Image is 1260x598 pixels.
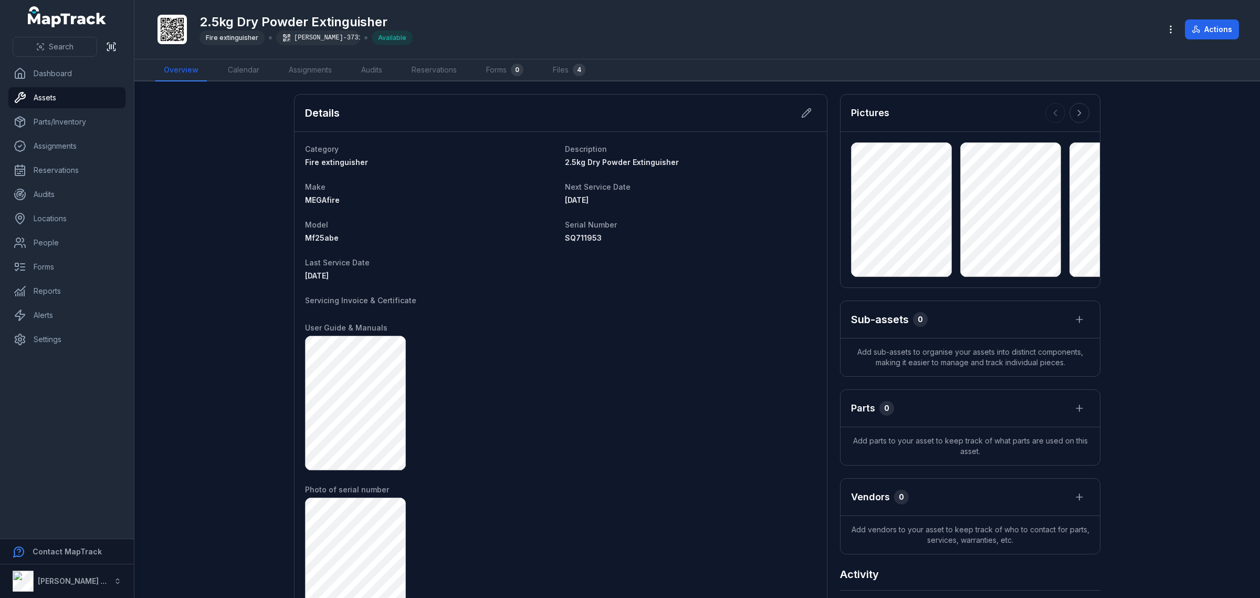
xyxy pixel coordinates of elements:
[565,220,617,229] span: Serial Number
[565,233,602,242] span: SQ711953
[879,401,894,416] div: 0
[851,490,890,504] h3: Vendors
[1185,19,1239,39] button: Actions
[8,136,125,157] a: Assignments
[199,14,413,30] h1: 2.5kg Dry Powder Extinguisher
[8,160,125,181] a: Reservations
[49,42,73,52] span: Search
[840,567,879,582] h2: Activity
[28,6,107,27] a: MapTrack
[841,427,1100,465] span: Add parts to your asset to keep track of what parts are used on this asset.
[851,106,889,120] h3: Pictures
[305,106,340,120] h2: Details
[305,323,387,332] span: User Guide & Manuals
[841,338,1100,376] span: Add sub-assets to organise your assets into distinct components, making it easier to manage and t...
[305,145,339,153] span: Category
[565,195,589,204] span: [DATE]
[894,490,909,504] div: 0
[305,158,368,167] span: Fire extinguisher
[565,182,631,191] span: Next Service Date
[8,63,125,84] a: Dashboard
[478,59,532,81] a: Forms0
[8,256,125,277] a: Forms
[8,87,125,108] a: Assets
[851,401,875,416] h3: Parts
[511,64,523,76] div: 0
[8,329,125,350] a: Settings
[8,281,125,302] a: Reports
[305,271,329,280] span: [DATE]
[565,145,607,153] span: Description
[573,64,585,76] div: 4
[8,232,125,253] a: People
[8,111,125,132] a: Parts/Inventory
[276,30,360,45] div: [PERSON_NAME]-3731
[8,208,125,229] a: Locations
[544,59,594,81] a: Files4
[206,34,258,42] span: Fire extinguisher
[280,59,340,81] a: Assignments
[305,182,325,191] span: Make
[305,233,339,242] span: Mf25abe
[305,258,370,267] span: Last Service Date
[8,305,125,326] a: Alerts
[305,271,329,280] time: 9/22/2025, 12:00:00 AM
[913,312,928,327] div: 0
[372,30,413,45] div: Available
[353,59,391,81] a: Audits
[305,485,389,494] span: Photo of serial number
[851,312,909,327] h2: Sub-assets
[565,158,679,167] span: 2.5kg Dry Powder Extinguisher
[841,516,1100,554] span: Add vendors to your asset to keep track of who to contact for parts, services, warranties, etc.
[219,59,268,81] a: Calendar
[155,59,207,81] a: Overview
[8,184,125,205] a: Audits
[33,547,102,556] strong: Contact MapTrack
[305,296,416,305] span: Servicing Invoice & Certificate
[305,220,328,229] span: Model
[13,37,97,57] button: Search
[565,195,589,204] time: 3/22/2026, 12:00:00 AM
[305,195,340,204] span: MEGAfire
[403,59,465,81] a: Reservations
[38,576,111,585] strong: [PERSON_NAME] Air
